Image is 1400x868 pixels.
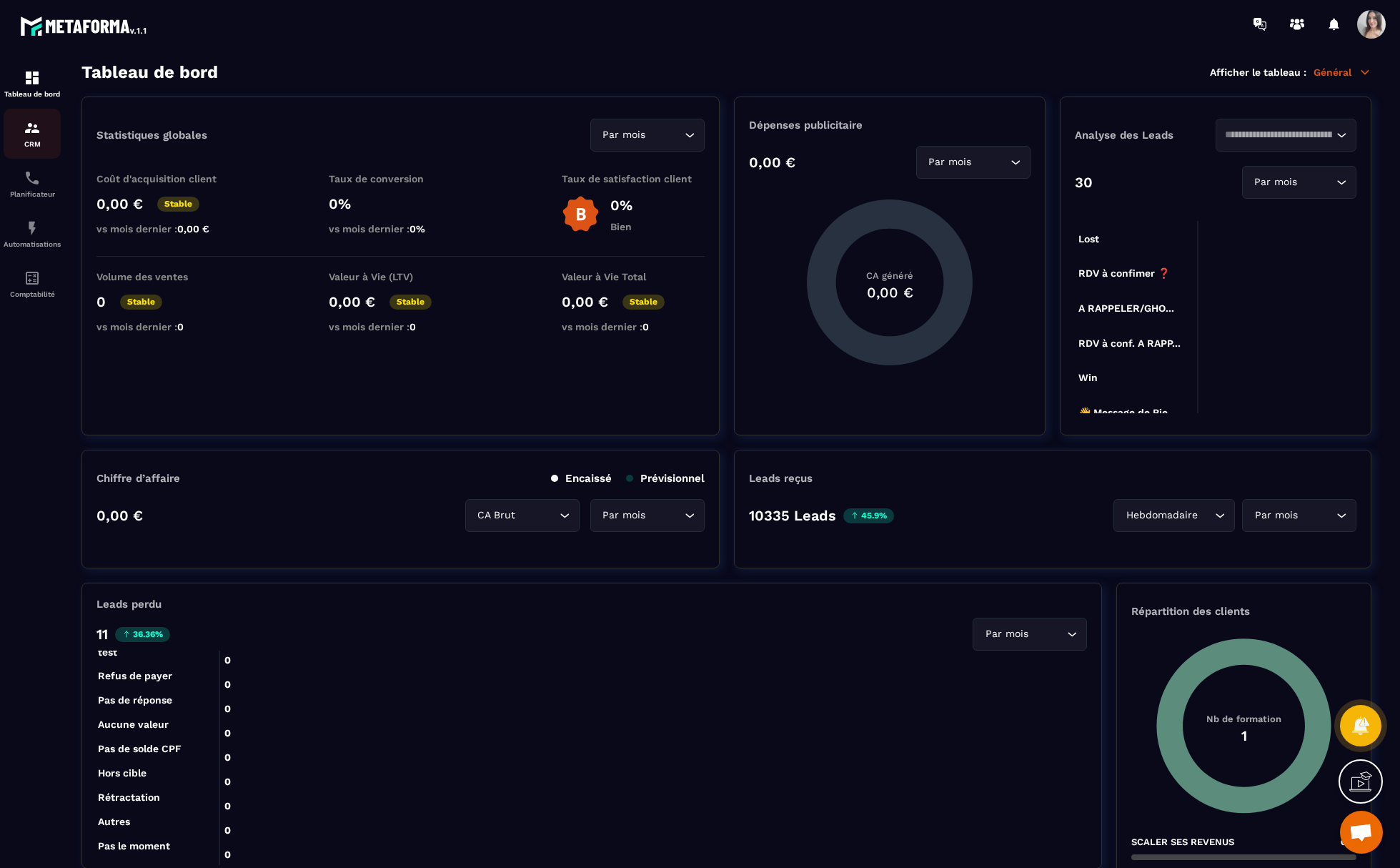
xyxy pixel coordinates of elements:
input: Search for option [1225,127,1333,143]
input: Search for option [975,154,1007,170]
a: formationformationTableau de bord [4,59,61,109]
p: Coût d'acquisition client [96,173,239,184]
img: b-badge-o.b3b20ee6.svg [562,195,600,233]
a: schedulerschedulerPlanificateur [4,159,61,209]
tspan: Lost [1078,233,1099,245]
p: Encaissé [551,472,612,485]
tspan: Pas de solde CPF [98,743,182,754]
span: 0 [177,321,184,332]
p: CRM [4,140,61,148]
tspan: Hors cible [98,767,147,779]
p: vs mois dernier : [329,223,472,235]
p: Répartition des clients [1131,605,1356,618]
span: Par mois [1251,174,1301,190]
div: Search for option [465,499,580,532]
span: Par mois [982,626,1031,642]
tspan: 👋 Message de Bie... [1078,407,1176,419]
input: Search for option [1301,508,1333,523]
p: Afficher le tableau : [1210,66,1306,78]
tspan: Refus de payer [98,670,172,682]
tspan: Rétractation [98,791,160,803]
div: Search for option [916,146,1031,179]
p: Prévisionnel [626,472,705,485]
p: Comptabilité [4,290,61,298]
a: accountantaccountantComptabilité [4,259,61,309]
img: formation [24,69,41,87]
tspan: Aucune valeur [98,719,169,730]
p: Stable [622,295,665,310]
p: Général [1314,66,1371,79]
tspan: Pas le moment [98,840,170,852]
p: Leads reçus [749,472,813,485]
p: Tableau de bord [4,90,61,98]
p: Bien [610,221,632,232]
p: Valeur à Vie (LTV) [329,271,472,282]
span: 0% [409,223,425,235]
p: Stable [120,295,162,310]
tspan: RDV à confimer ❓ [1078,267,1171,280]
div: Search for option [1242,499,1356,532]
p: Analyse des Leads [1075,129,1216,142]
tspan: Win [1078,372,1098,383]
p: 30 [1075,174,1093,191]
p: 36.36% [115,627,170,642]
span: Par mois [600,508,649,523]
p: Dépenses publicitaire [749,119,1031,132]
input: Search for option [519,508,556,523]
p: 10335 Leads [749,507,836,524]
span: Par mois [925,154,975,170]
tspan: A RAPPELER/GHO... [1078,302,1174,314]
p: vs mois dernier : [329,321,472,332]
p: 0,00 € [96,507,143,524]
p: Stable [157,197,199,212]
div: Search for option [590,499,705,532]
p: Taux de satisfaction client [562,173,705,184]
span: 0,00 € [177,223,209,235]
span: Par mois [1251,508,1301,523]
p: 0,00 € [749,154,795,171]
div: Search for option [590,119,705,152]
p: 45.9% [843,508,894,523]
p: Leads perdu [96,598,162,611]
p: Valeur à Vie Total [562,271,705,282]
input: Search for option [1201,508,1211,523]
input: Search for option [649,127,681,143]
a: automationsautomationsAutomatisations [4,209,61,259]
img: accountant [24,270,41,287]
div: Search for option [973,618,1087,651]
p: vs mois dernier : [96,223,239,235]
img: scheduler [24,169,41,187]
img: automations [24,220,41,237]
p: 11 [96,626,108,643]
p: Taux de conversion [329,173,472,184]
div: Search for option [1216,119,1356,152]
p: SCALER SES REVENUS [1131,837,1234,847]
p: Automatisations [4,240,61,248]
tspan: Pas de réponse [98,694,172,706]
p: 0% [610,197,632,214]
input: Search for option [1301,174,1333,190]
p: 0,00 € [329,293,375,310]
p: Volume des ventes [96,271,239,282]
p: 0,00 € [562,293,608,310]
p: Stable [389,295,432,310]
p: Statistiques globales [96,129,207,142]
p: 0% [329,195,472,212]
span: 0 [409,321,416,332]
input: Search for option [649,508,681,523]
p: Planificateur [4,190,61,198]
tspan: test [98,646,117,658]
div: Search for option [1113,499,1235,532]
p: 0 [96,293,106,310]
img: formation [24,119,41,137]
tspan: RDV à conf. A RAPP... [1078,337,1181,349]
p: vs mois dernier : [96,321,239,332]
span: CA Brut [475,508,519,523]
a: formationformationCRM [4,109,61,159]
span: Hebdomadaire [1123,508,1201,523]
span: Par mois [600,127,649,143]
span: 0 [642,321,649,332]
p: Chiffre d’affaire [96,472,180,485]
tspan: Autres [98,816,130,827]
h3: Tableau de bord [81,62,218,82]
